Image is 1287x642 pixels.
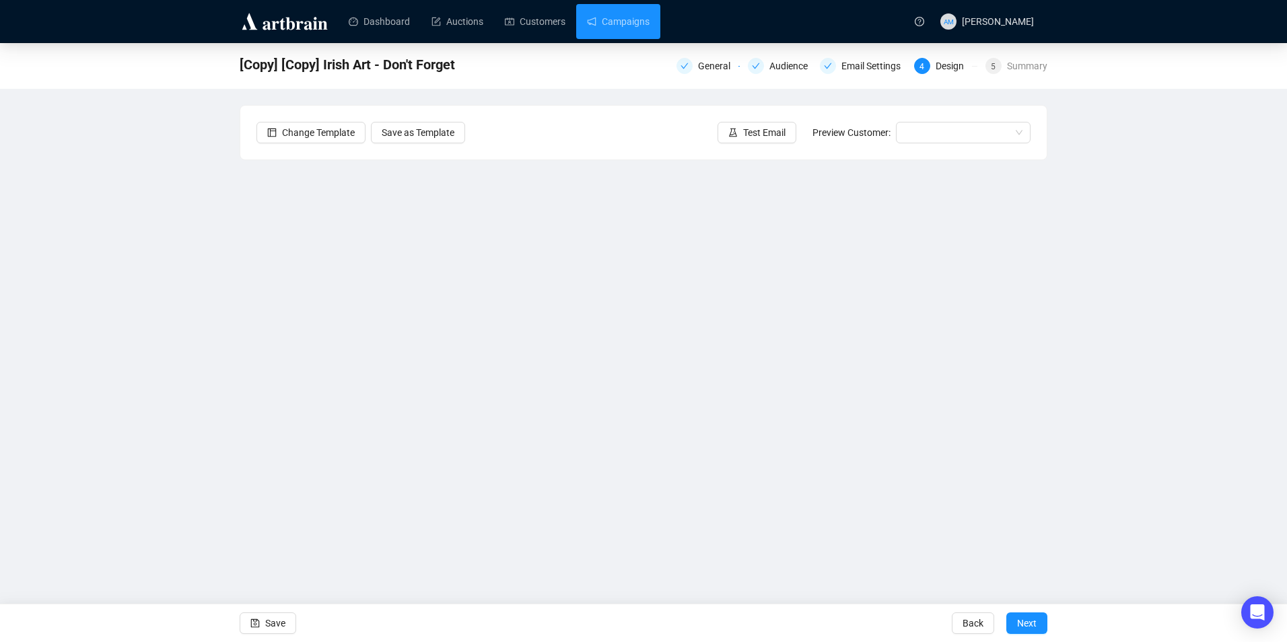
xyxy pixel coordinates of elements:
span: experiment [728,128,738,137]
button: Test Email [718,122,796,143]
span: check [752,62,760,70]
a: Dashboard [349,4,410,39]
div: Open Intercom Messenger [1241,596,1274,629]
span: 5 [991,62,996,71]
span: Save as Template [382,125,454,140]
a: Customers [505,4,565,39]
span: Next [1017,604,1037,642]
button: Save as Template [371,122,465,143]
div: General [676,58,740,74]
span: check [681,62,689,70]
button: Change Template [256,122,366,143]
div: Email Settings [820,58,906,74]
span: AM [943,15,953,26]
button: Back [952,612,994,634]
a: Auctions [431,4,483,39]
span: [PERSON_NAME] [962,16,1034,27]
span: Test Email [743,125,786,140]
span: question-circle [915,17,924,26]
span: layout [267,128,277,137]
img: logo [240,11,330,32]
span: Change Template [282,125,355,140]
div: Summary [1007,58,1047,74]
button: Save [240,612,296,634]
span: Preview Customer: [812,127,891,138]
div: Design [936,58,972,74]
span: 4 [919,62,924,71]
span: Save [265,604,285,642]
div: Audience [769,58,816,74]
div: Email Settings [841,58,909,74]
button: Next [1006,612,1047,634]
div: General [698,58,738,74]
span: check [824,62,832,70]
div: 5Summary [985,58,1047,74]
span: Back [963,604,983,642]
div: Audience [748,58,811,74]
span: [Copy] [Copy] Irish Art - Don't Forget [240,54,455,75]
a: Campaigns [587,4,650,39]
div: 4Design [914,58,977,74]
span: save [250,618,260,628]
